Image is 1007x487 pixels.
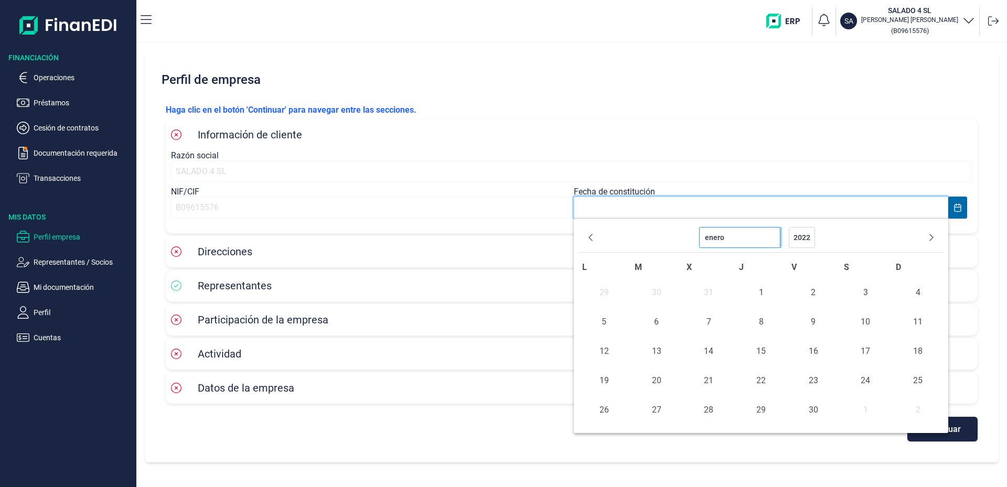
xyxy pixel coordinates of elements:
span: 17 [855,341,876,362]
td: 10/09/2022 [840,307,892,337]
button: Perfil [17,306,132,319]
p: Mi documentación [34,281,132,294]
p: Perfil empresa [34,231,132,243]
span: 8 [751,311,772,332]
span: Datos de la empresa [198,382,294,394]
td: 29/08/2022 [578,278,630,307]
p: Documentación requerida [34,147,132,159]
button: Mi documentación [17,281,132,294]
button: Cesión de contratos [17,122,132,134]
span: 22 [751,370,772,391]
p: Cuentas [34,331,132,344]
span: 12 [594,341,615,362]
td: 09/09/2022 [787,307,840,337]
small: Copiar cif [891,27,929,35]
button: Transacciones [17,172,132,185]
span: 13 [646,341,667,362]
td: 25/09/2022 [892,366,944,395]
p: SA [844,16,853,26]
p: Cesión de contratos [34,122,132,134]
td: 30/08/2022 [630,278,683,307]
span: 4 [907,282,928,303]
td: 24/09/2022 [840,366,892,395]
span: Participación de la empresa [198,313,328,326]
span: L [582,262,587,272]
label: Razón social [171,150,219,160]
span: 7 [698,311,719,332]
td: 22/09/2022 [735,366,787,395]
td: 08/09/2022 [735,307,787,337]
td: 17/09/2022 [840,337,892,366]
td: 01/10/2022 [840,395,892,425]
td: 11/09/2022 [892,307,944,337]
span: D [896,262,901,272]
span: 18 [907,341,928,362]
span: Información de cliente [198,128,302,141]
td: 05/09/2022 [578,307,630,337]
p: [PERSON_NAME] [PERSON_NAME] [861,16,958,24]
span: V [791,262,797,272]
span: J [739,262,744,272]
button: Cuentas [17,331,132,344]
span: 5 [594,311,615,332]
span: 10 [855,311,876,332]
button: Documentación requerida [17,147,132,159]
span: 27 [646,399,667,420]
p: Préstamos [34,96,132,109]
button: Choose Date [948,197,967,219]
td: 31/08/2022 [682,278,735,307]
button: Representantes / Socios [17,256,132,268]
span: Direcciones [198,245,252,258]
button: SASALADO 4 SL[PERSON_NAME] [PERSON_NAME](B09615576) [840,5,975,37]
td: 21/09/2022 [682,366,735,395]
span: 30 [803,399,824,420]
span: 24 [855,370,876,391]
td: 02/09/2022 [787,278,840,307]
td: 13/09/2022 [630,337,683,366]
button: Préstamos [17,96,132,109]
span: M [635,262,642,272]
span: 6 [646,311,667,332]
span: 20 [646,370,667,391]
span: Representantes [198,279,272,292]
td: 29/09/2022 [735,395,787,425]
img: erp [766,14,808,28]
h3: SALADO 4 SL [861,5,958,16]
button: Operaciones [17,71,132,84]
p: Operaciones [34,71,132,84]
label: Fecha de constitución [574,187,655,197]
span: 11 [907,311,928,332]
p: Perfil [34,306,132,319]
span: S [844,262,849,272]
span: 19 [594,370,615,391]
td: 06/09/2022 [630,307,683,337]
td: 20/09/2022 [630,366,683,395]
td: 23/09/2022 [787,366,840,395]
p: Representantes / Socios [34,256,132,268]
p: Haga clic en el botón 'Continuar' para navegar entre las secciones. [166,104,978,116]
button: Previous Month [582,229,599,246]
button: Next Month [923,229,940,246]
td: 19/09/2022 [578,366,630,395]
td: 18/09/2022 [892,337,944,366]
span: 14 [698,341,719,362]
label: NIF/CIF [171,187,199,197]
td: 28/09/2022 [682,395,735,425]
td: 02/10/2022 [892,395,944,425]
span: 15 [751,341,772,362]
h2: Perfil de empresa [157,64,986,95]
span: 29 [751,399,772,420]
span: 16 [803,341,824,362]
span: 21 [698,370,719,391]
span: 23 [803,370,824,391]
span: 26 [594,399,615,420]
td: 26/09/2022 [578,395,630,425]
span: X [687,262,692,272]
td: 27/09/2022 [630,395,683,425]
td: 15/09/2022 [735,337,787,366]
td: 14/09/2022 [682,337,735,366]
img: Logo de aplicación [19,8,117,42]
td: 03/09/2022 [840,278,892,307]
p: Transacciones [34,172,132,185]
span: 28 [698,399,719,420]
